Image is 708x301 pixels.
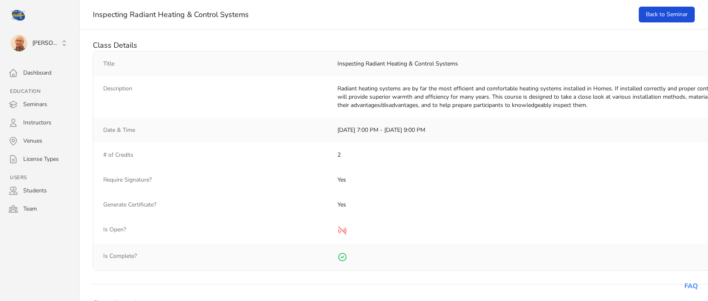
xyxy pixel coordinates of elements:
button: Tom Sherman [PERSON_NAME] [5,32,74,55]
dt: # of Credits [103,151,331,159]
a: Venues [5,133,74,149]
dt: Date & Time [103,126,331,134]
a: Instructors [5,114,74,131]
h3: Users [5,174,74,181]
h1: Inspecting Radiant Heating & Control Systems [93,10,627,19]
img: Tom Sherman [11,35,27,51]
a: Seminars [5,96,74,113]
dt: Generate Certificate? [103,201,331,209]
a: Team [5,201,74,217]
a: Back to Seminar [639,7,695,22]
dt: Require Signature? [103,176,331,184]
a: Dashboard [5,65,74,81]
h3: Education [5,88,74,95]
dt: Title [103,60,331,68]
dt: Is Open? [103,226,331,235]
dt: Description [103,85,331,109]
img: NYSAHI [10,8,27,22]
dt: Is Complete? [103,252,331,262]
a: Students [5,182,74,199]
a: License Types [5,151,74,167]
a: FAQ [684,282,698,291]
span: [PERSON_NAME] [32,39,60,47]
